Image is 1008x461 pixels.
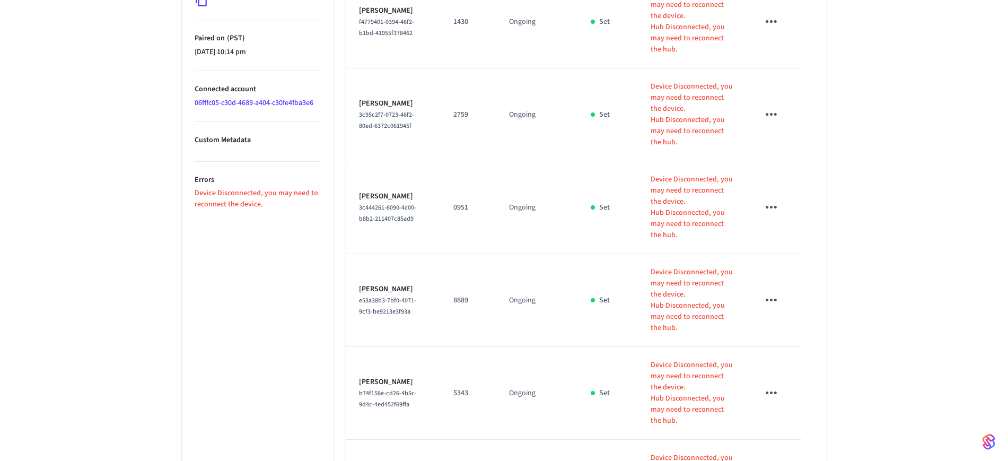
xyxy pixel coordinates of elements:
img: SeamLogoGradient.69752ec5.svg [983,433,995,450]
td: Ongoing [496,68,578,161]
p: 1430 [453,16,484,28]
p: Hub Disconnected, you may need to reconnect the hub. [651,22,733,55]
p: Set [599,109,610,120]
p: 5343 [453,388,484,399]
span: f4779401-0394-46f2-b1bd-41955f378462 [359,18,414,38]
p: Hub Disconnected, you may need to reconnect the hub. [651,300,733,334]
span: b74f158e-cd26-4b5c-9d4c-4ed452f69ffa [359,389,417,409]
p: Hub Disconnected, you may need to reconnect the hub. [651,207,733,241]
span: e53a38b3-7bf0-4071-9cf3-be9213e3f93a [359,296,416,316]
span: 3c444261-6090-4c00-b8b2-211407c85ad9 [359,203,416,223]
p: Custom Metadata [195,135,321,146]
p: Hub Disconnected, you may need to reconnect the hub. [651,115,733,148]
span: ( PST ) [225,33,245,44]
span: 3c95c2f7-0723-46f2-80ed-6372c061945f [359,110,414,131]
p: [PERSON_NAME] [359,98,428,109]
p: Device Disconnected, you may need to reconnect the device. [651,81,733,115]
p: [PERSON_NAME] [359,191,428,202]
p: [PERSON_NAME] [359,377,428,388]
p: Set [599,388,610,399]
p: 8889 [453,295,484,306]
td: Ongoing [496,161,578,254]
p: 0951 [453,202,484,213]
p: Paired on [195,33,321,44]
p: Device Disconnected, you may need to reconnect the device. [195,188,321,210]
td: Ongoing [496,254,578,347]
p: Errors [195,175,321,186]
p: 2759 [453,109,484,120]
p: Set [599,295,610,306]
p: [PERSON_NAME] [359,5,428,16]
p: Device Disconnected, you may need to reconnect the device. [651,267,733,300]
p: Connected account [195,84,321,95]
a: 06fffc05-c30d-4689-a404-c30fe4fba3e6 [195,98,313,108]
p: Hub Disconnected, you may need to reconnect the hub. [651,393,733,427]
p: Device Disconnected, you may need to reconnect the device. [651,360,733,393]
p: Device Disconnected, you may need to reconnect the device. [651,174,733,207]
p: Set [599,16,610,28]
td: Ongoing [496,347,578,440]
p: [PERSON_NAME] [359,284,428,295]
p: [DATE] 10:14 pm [195,47,321,58]
p: Set [599,202,610,213]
